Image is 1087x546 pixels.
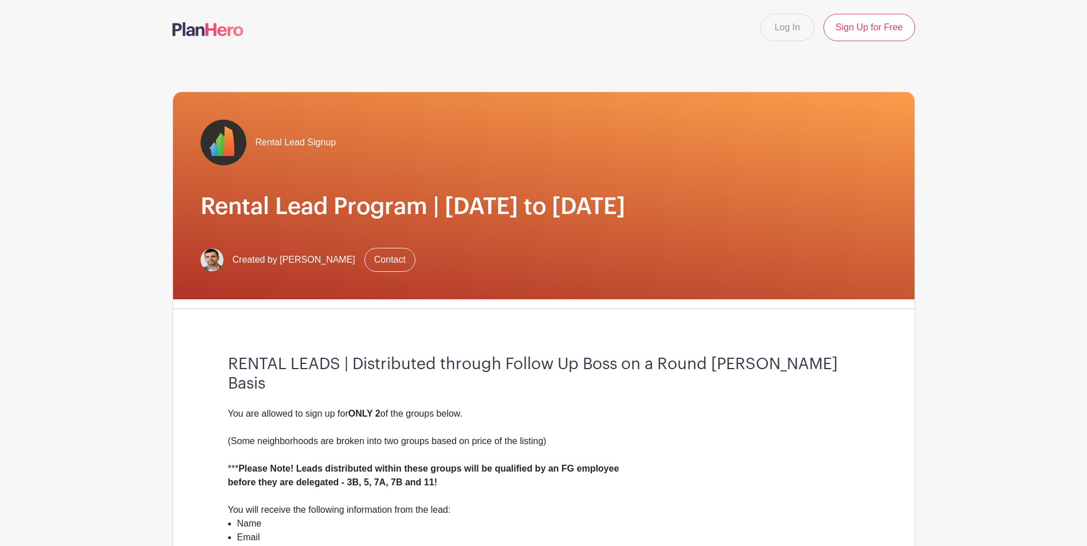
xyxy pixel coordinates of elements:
strong: ONLY 2 [348,409,380,418]
div: (Some neighborhoods are broken into two groups based on price of the listing) [228,434,860,448]
a: Contact [364,248,415,272]
h1: Rental Lead Program | [DATE] to [DATE] [201,193,887,220]
h3: RENTAL LEADS | Distributed through Follow Up Boss on a Round [PERSON_NAME] Basis [228,355,860,393]
li: Email [237,531,860,544]
div: You will receive the following information from the lead: [228,503,860,517]
li: Name [237,517,860,531]
span: Rental Lead Signup [256,136,336,149]
a: Log In [760,14,814,41]
div: You are allowed to sign up for of the groups below. [228,407,860,421]
strong: before they are delegated - 3B, 5, 7A, 7B and 11! [228,477,437,487]
strong: Please Note! Leads distributed within these groups will be qualified by an FG employee [238,464,619,473]
a: Sign Up for Free [823,14,915,41]
img: Screen%20Shot%202023-02-21%20at%2010.54.51%20AM.png [201,248,223,271]
img: logo-507f7623f17ff9eddc593b1ce0a138ce2505c220e1c5a4e2b4648c50719b7d32.svg [172,22,244,36]
span: Created by [PERSON_NAME] [233,253,355,267]
img: fulton-grace-logo.jpeg [201,120,246,165]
